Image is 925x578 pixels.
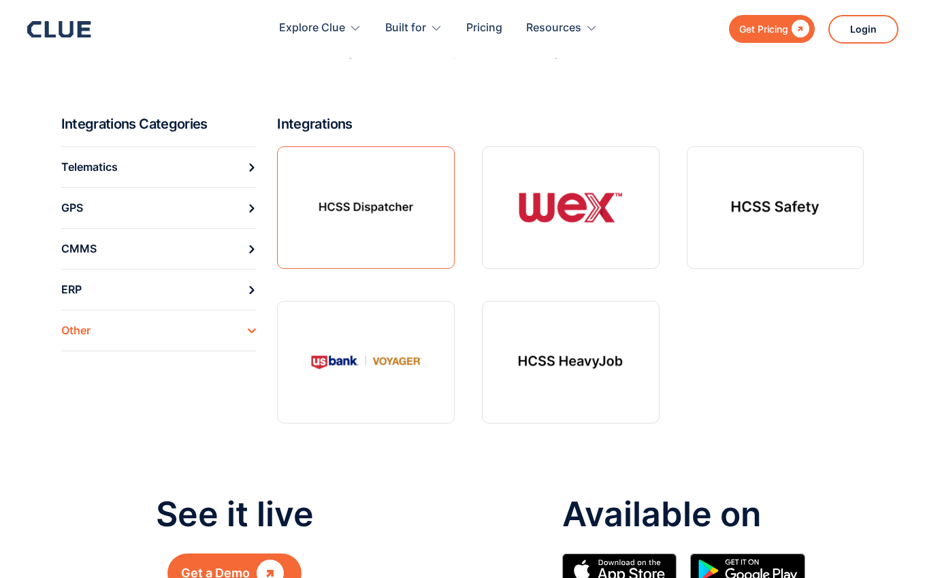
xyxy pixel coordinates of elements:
[61,197,83,219] div: GPS
[61,228,257,269] a: CMMS
[788,20,809,37] div: 
[526,7,598,50] div: Resources
[562,496,819,533] p: Available on
[61,310,257,351] a: Other
[279,7,361,50] div: Explore Clue
[466,7,502,50] a: Pricing
[61,320,91,341] div: Other
[61,146,257,187] a: Telematics
[277,115,352,133] h2: Integrations
[828,15,898,44] a: Login
[526,7,581,50] div: Resources
[729,15,815,43] a: Get Pricing
[61,187,257,228] a: GPS
[279,7,345,50] div: Explore Clue
[61,279,82,300] div: ERP
[739,20,788,37] div: Get Pricing
[61,238,97,259] div: CMMS
[61,269,257,310] a: ERP
[156,496,314,533] p: See it live
[385,7,426,50] div: Built for
[385,7,442,50] div: Built for
[61,157,118,178] div: Telematics
[61,115,267,133] h2: Integrations Categories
